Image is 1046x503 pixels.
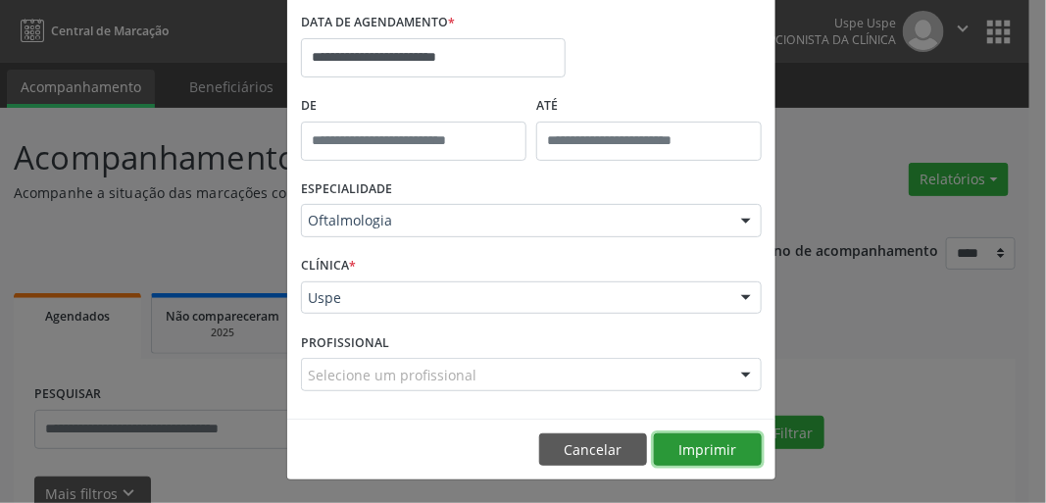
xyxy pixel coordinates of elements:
span: Oftalmologia [308,211,722,230]
span: Selecione um profissional [308,365,476,385]
button: Cancelar [539,433,647,467]
label: ATÉ [536,91,762,122]
label: CLÍNICA [301,251,356,281]
label: DATA DE AGENDAMENTO [301,8,455,38]
label: ESPECIALIDADE [301,175,392,205]
button: Imprimir [654,433,762,467]
label: De [301,91,526,122]
span: Uspe [308,288,722,308]
label: PROFISSIONAL [301,327,389,358]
